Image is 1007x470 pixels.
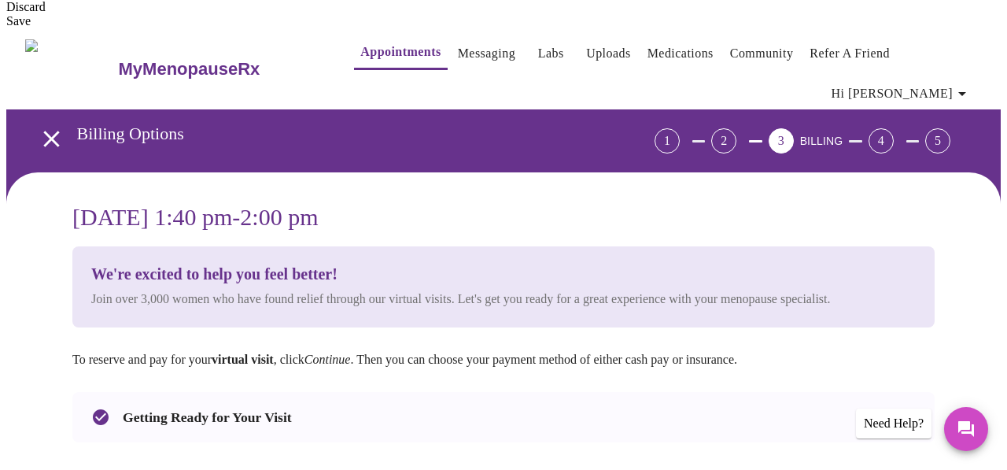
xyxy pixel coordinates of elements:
h3: MyMenopauseRx [119,59,260,80]
h3: Getting Ready for Your Visit [123,409,292,426]
div: 5 [925,128,950,154]
button: Messages [944,407,988,451]
button: Uploads [580,38,637,69]
a: Refer a Friend [810,43,890,65]
div: Need Help? [856,409,931,439]
img: MyMenopauseRx Logo [25,39,116,98]
a: Messaging [458,43,515,65]
a: Community [730,43,794,65]
h3: We're excited to help you feel better! [91,265,831,283]
button: Medications [641,38,720,69]
div: 3 [769,128,794,154]
h3: [DATE] 1:40 pm - 2:00 pm [72,204,935,231]
div: 2 [711,128,736,154]
a: Appointments [360,41,441,63]
span: Hi [PERSON_NAME] [832,83,972,105]
em: Continue [304,353,351,366]
a: Uploads [586,43,631,65]
button: Labs [526,38,576,69]
button: Hi [PERSON_NAME] [825,78,978,109]
button: Community [724,38,800,69]
p: To reserve and pay for your , click . Then you can choose your payment method of either cash pay ... [72,353,935,367]
button: Appointments [354,36,447,70]
div: Getting Ready for Your Visit [72,392,935,442]
a: Labs [538,43,564,65]
div: 1 [655,128,680,154]
p: Join over 3,000 women who have found relief through our virtual visits. Let's get you ready for a... [91,290,831,309]
h3: Billing Options [77,124,567,144]
div: 4 [869,128,894,154]
a: MyMenopauseRx [116,42,323,97]
span: BILLING [800,135,843,147]
button: open drawer [28,116,75,162]
button: Messaging [452,38,522,69]
strong: virtual visit [212,353,274,366]
a: Medications [647,43,714,65]
button: Refer a Friend [803,38,896,69]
